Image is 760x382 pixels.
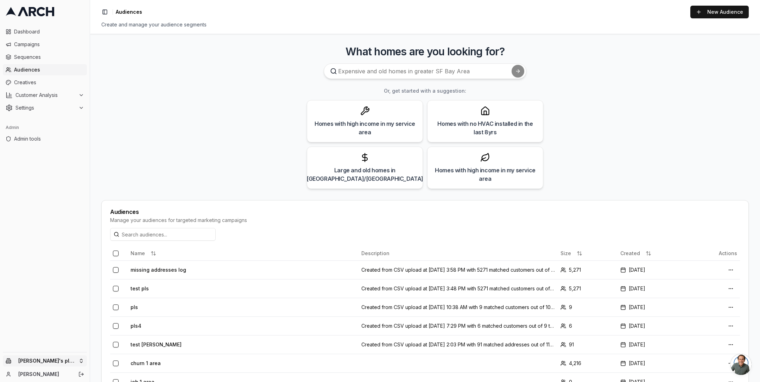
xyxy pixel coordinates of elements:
div: Homes with high income in my service area [433,166,537,183]
td: Created from CSV upload at [DATE] 3:48 PM with 5271 matched customers out of 5362 total [359,279,558,298]
span: Creatives [14,79,84,86]
span: Admin tools [14,135,84,142]
td: pls4 [128,316,359,335]
div: 6 [560,322,615,329]
div: Size [560,248,615,259]
td: pls [128,298,359,316]
button: Settings [3,102,87,113]
td: test [PERSON_NAME] [128,335,359,354]
input: Search audiences... [110,228,216,241]
a: [PERSON_NAME] [18,371,71,378]
span: Audiences [14,66,84,73]
a: Creatives [3,77,87,88]
button: Customer Analysis [3,90,87,101]
div: 5,271 [560,285,615,292]
div: Created [620,248,692,259]
a: Admin tools [3,133,87,144]
span: Settings [15,104,76,111]
button: Log out [76,369,86,379]
span: Campaigns [14,41,84,48]
div: 9 [560,304,615,311]
div: Admin [3,122,87,133]
div: [DATE] [620,322,692,329]
div: 5,271 [560,266,615,273]
input: Expensive and old homes in greater SF Bay Area [324,63,526,79]
span: Dashboard [14,28,84,35]
div: [DATE] [620,266,692,273]
div: Homes with high income in my service area [313,119,417,136]
div: [DATE] [620,341,692,348]
th: Actions [695,246,740,260]
td: Created from CSV upload at [DATE] 3:58 PM with 5271 matched customers out of 5362 total [359,260,558,279]
div: [DATE] [620,304,692,311]
td: Created from CSV upload at [DATE] 2:03 PM with 91 matched addresses out of 114 total [359,335,558,354]
h3: Or, get started with a suggestion: [101,87,749,94]
div: 4,216 [560,360,615,367]
a: New Audience [690,6,749,18]
div: Manage your audiences for targeted marketing campaigns [110,217,740,224]
div: Large and old homes in [GEOGRAPHIC_DATA]/[GEOGRAPHIC_DATA] [306,166,423,183]
div: Homes with no HVAC installed in the last 8yrs [433,119,537,136]
div: Audiences [110,209,740,215]
span: Customer Analysis [15,92,76,99]
td: Created from CSV upload at [DATE] 7:29 PM with 6 matched customers out of 9 total [359,316,558,335]
div: Name [131,248,356,259]
th: Description [359,246,558,260]
div: 91 [560,341,615,348]
span: Audiences [116,8,142,16]
td: test pls [128,279,359,298]
span: [PERSON_NAME]'s playground [18,358,76,364]
div: Open chat [730,354,752,375]
nav: breadcrumb [116,8,142,16]
a: Audiences [3,64,87,75]
a: Campaigns [3,39,87,50]
div: Create and manage your audience segments [101,21,749,28]
a: Sequences [3,51,87,63]
td: missing addresses log [128,260,359,279]
h3: What homes are you looking for? [101,45,749,58]
td: Created from CSV upload at [DATE] 10:38 AM with 9 matched customers out of 10 total [359,298,558,316]
div: [DATE] [620,360,692,367]
td: churn 1 area [128,354,359,372]
button: [PERSON_NAME]'s playground [3,355,87,366]
span: Sequences [14,54,84,61]
div: [DATE] [620,285,692,292]
a: Dashboard [3,26,87,37]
